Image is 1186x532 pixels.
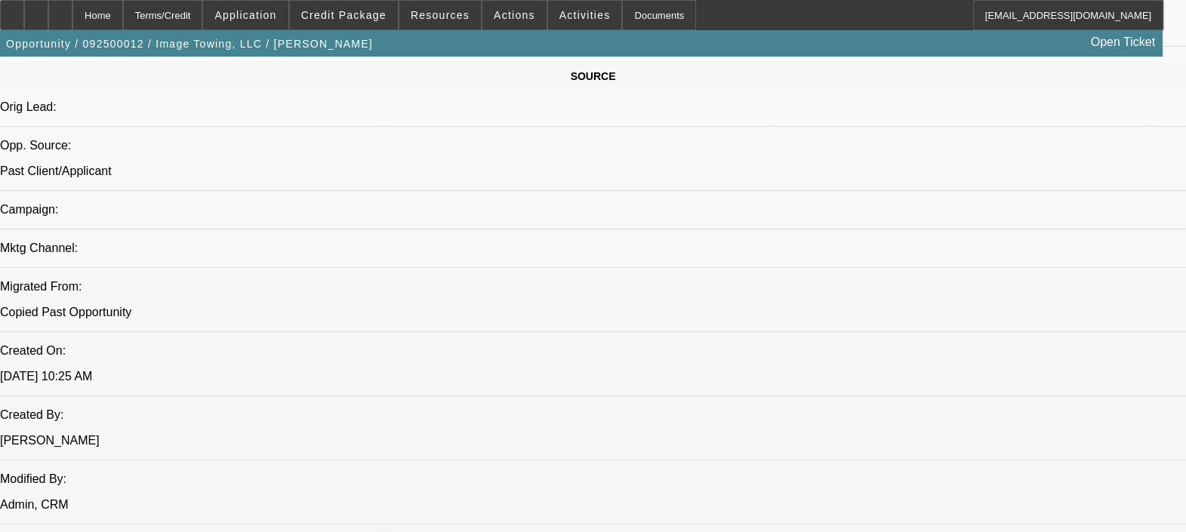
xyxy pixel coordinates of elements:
button: Resources [399,1,481,29]
button: Application [203,1,288,29]
span: Credit Package [301,9,387,21]
button: Activities [548,1,622,29]
a: Open Ticket [1085,29,1161,55]
span: Application [214,9,276,21]
span: SOURCE [571,70,616,82]
button: Credit Package [290,1,398,29]
span: Activities [559,9,611,21]
span: Actions [494,9,535,21]
button: Actions [482,1,547,29]
span: Resources [411,9,470,21]
span: Opportunity / 092500012 / Image Towing, LLC / [PERSON_NAME] [6,38,373,50]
